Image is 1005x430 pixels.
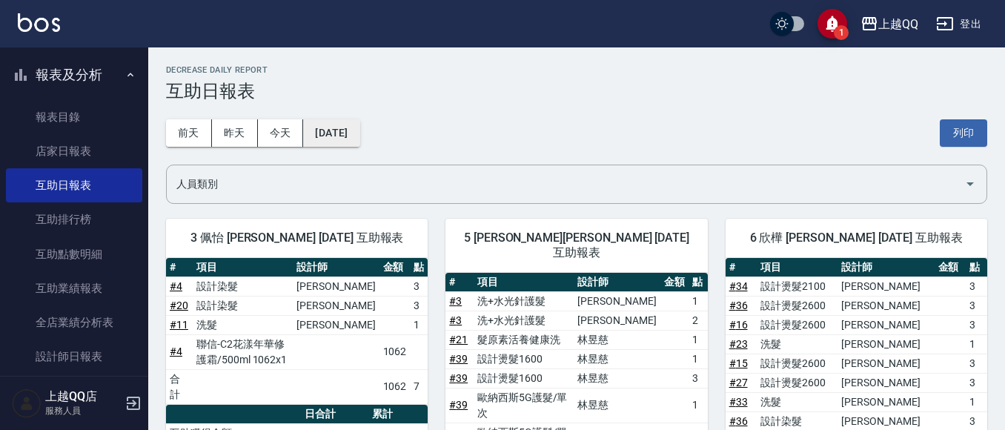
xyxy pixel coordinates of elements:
a: 全店業績分析表 [6,305,142,340]
a: #36 [729,415,748,427]
button: 登出 [930,10,987,38]
th: # [726,258,757,277]
td: 林昱慈 [574,349,660,368]
td: 設計燙髮2100 [757,277,837,296]
th: 設計師 [574,273,660,292]
td: [PERSON_NAME] [293,315,379,334]
td: [PERSON_NAME] [837,334,934,354]
td: 1 [966,334,987,354]
button: 列印 [940,119,987,147]
td: 1 [689,291,708,311]
th: 項目 [757,258,837,277]
button: 報表及分析 [6,56,142,94]
span: 3 佩怡 [PERSON_NAME] [DATE] 互助報表 [184,231,410,245]
td: [PERSON_NAME] [574,311,660,330]
h2: Decrease Daily Report [166,65,987,75]
span: 5 [PERSON_NAME][PERSON_NAME] [DATE] 互助報表 [463,231,689,260]
a: 互助點數明細 [6,237,142,271]
th: 項目 [193,258,293,277]
img: Person [12,388,42,418]
a: #39 [449,353,468,365]
a: #27 [729,377,748,388]
button: Open [958,172,982,196]
td: 設計燙髮2600 [757,296,837,315]
div: 上越QQ [878,15,918,33]
a: #39 [449,372,468,384]
td: 林昱慈 [574,330,660,349]
td: 設計染髮 [193,296,293,315]
button: 昨天 [212,119,258,147]
th: 點 [966,258,987,277]
a: 店家日報表 [6,134,142,168]
td: 洗髮 [757,334,837,354]
a: 報表目錄 [6,100,142,134]
a: 設計師業績分析表 [6,374,142,408]
button: 上越QQ [855,9,924,39]
td: 設計燙髮2600 [757,373,837,392]
td: [PERSON_NAME] [293,277,379,296]
h5: 上越QQ店 [45,389,121,404]
td: [PERSON_NAME] [837,277,934,296]
td: 1062 [379,334,411,369]
th: 項目 [474,273,574,292]
input: 人員名稱 [173,171,958,197]
button: 今天 [258,119,304,147]
td: 設計燙髮1600 [474,349,574,368]
td: [PERSON_NAME] [837,296,934,315]
td: 3 [966,373,987,392]
a: #20 [170,300,188,311]
td: 合計 [166,369,193,404]
a: #4 [170,345,182,357]
a: 互助業績報表 [6,271,142,305]
td: 3 [410,296,428,315]
td: 洗髮 [193,315,293,334]
td: 林昱慈 [574,368,660,388]
td: 3 [689,368,708,388]
a: #36 [729,300,748,311]
th: 點 [689,273,708,292]
p: 服務人員 [45,404,121,417]
th: 金額 [379,258,411,277]
td: 設計燙髮2600 [757,315,837,334]
th: 點 [410,258,428,277]
td: [PERSON_NAME] [837,315,934,334]
td: 洗+水光針護髮 [474,291,574,311]
td: [PERSON_NAME] [837,354,934,373]
th: 金額 [660,273,689,292]
td: 3 [966,277,987,296]
span: 1 [834,25,849,40]
td: 1 [689,349,708,368]
a: 設計師日報表 [6,340,142,374]
td: 1 [689,330,708,349]
th: 設計師 [837,258,934,277]
span: 6 欣樺 [PERSON_NAME] [DATE] 互助報表 [743,231,969,245]
td: 設計染髮 [193,277,293,296]
td: 7 [410,369,428,404]
td: 1 [966,392,987,411]
a: #3 [449,295,462,307]
a: #21 [449,334,468,345]
a: #34 [729,280,748,292]
img: Logo [18,13,60,32]
td: 1 [410,315,428,334]
td: [PERSON_NAME] [837,373,934,392]
a: #15 [729,357,748,369]
td: [PERSON_NAME] [837,392,934,411]
td: 聯信-C2花漾年華修護霜/500ml 1062x1 [193,334,293,369]
td: 3 [410,277,428,296]
button: save [817,9,847,39]
a: #16 [729,319,748,331]
td: 1062 [379,369,411,404]
a: 互助排行榜 [6,202,142,236]
button: 前天 [166,119,212,147]
td: 3 [966,315,987,334]
a: #23 [729,338,748,350]
td: 3 [966,354,987,373]
td: 設計燙髮2600 [757,354,837,373]
th: 累計 [368,405,428,424]
a: #4 [170,280,182,292]
td: 髮原素活養健康洗 [474,330,574,349]
th: # [166,258,193,277]
a: #39 [449,399,468,411]
th: 金額 [935,258,966,277]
